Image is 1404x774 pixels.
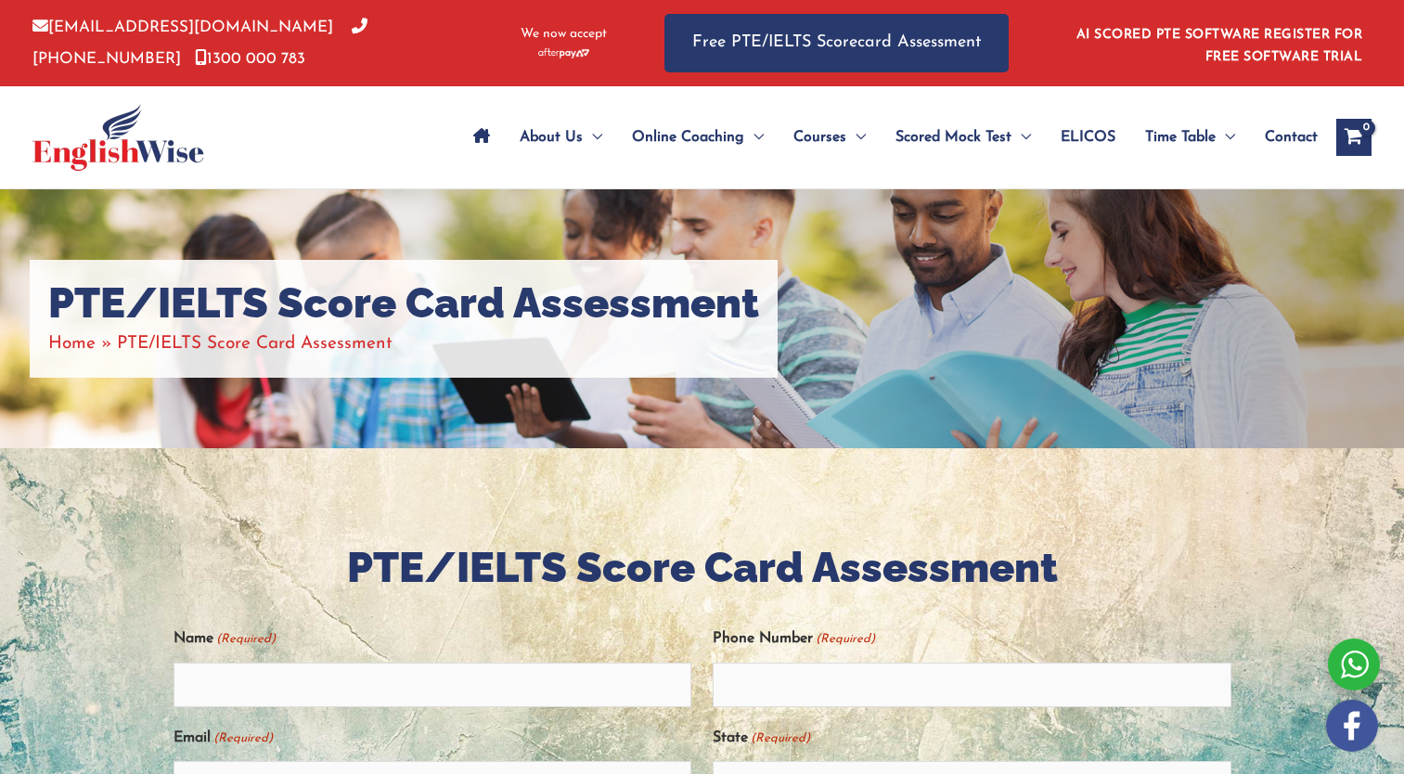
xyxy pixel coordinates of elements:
[48,278,759,329] h1: PTE/IELTS Score Card Assessment
[48,335,96,353] a: Home
[583,105,602,170] span: Menu Toggle
[1046,105,1130,170] a: ELICOS
[846,105,866,170] span: Menu Toggle
[538,48,589,58] img: Afterpay-Logo
[212,723,273,754] span: (Required)
[895,105,1011,170] span: Scored Mock Test
[1061,105,1115,170] span: ELICOS
[32,19,367,66] a: [PHONE_NUMBER]
[505,105,617,170] a: About UsMenu Toggle
[1216,105,1235,170] span: Menu Toggle
[174,541,1231,596] h2: PTE/IELTS Score Card Assessment
[617,105,779,170] a: Online CoachingMenu Toggle
[1076,28,1363,64] a: AI SCORED PTE SOFTWARE REGISTER FOR FREE SOFTWARE TRIAL
[881,105,1046,170] a: Scored Mock TestMenu Toggle
[815,624,876,654] span: (Required)
[1336,119,1372,156] a: View Shopping Cart, empty
[195,51,305,67] a: 1300 000 783
[779,105,881,170] a: CoursesMenu Toggle
[117,335,393,353] span: PTE/IELTS Score Card Assessment
[793,105,846,170] span: Courses
[32,19,333,35] a: [EMAIL_ADDRESS][DOMAIN_NAME]
[1065,13,1372,73] aside: Header Widget 1
[48,329,759,359] nav: Breadcrumbs
[174,723,273,754] label: Email
[521,25,607,44] span: We now accept
[664,14,1009,72] a: Free PTE/IELTS Scorecard Assessment
[1145,105,1216,170] span: Time Table
[713,624,875,654] label: Phone Number
[713,723,810,754] label: State
[458,105,1318,170] nav: Site Navigation: Main Menu
[1326,700,1378,752] img: white-facebook.png
[32,104,204,171] img: cropped-ew-logo
[174,624,276,654] label: Name
[1250,105,1318,170] a: Contact
[744,105,764,170] span: Menu Toggle
[1130,105,1250,170] a: Time TableMenu Toggle
[632,105,744,170] span: Online Coaching
[214,624,276,654] span: (Required)
[520,105,583,170] span: About Us
[1011,105,1031,170] span: Menu Toggle
[750,723,811,754] span: (Required)
[1265,105,1318,170] span: Contact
